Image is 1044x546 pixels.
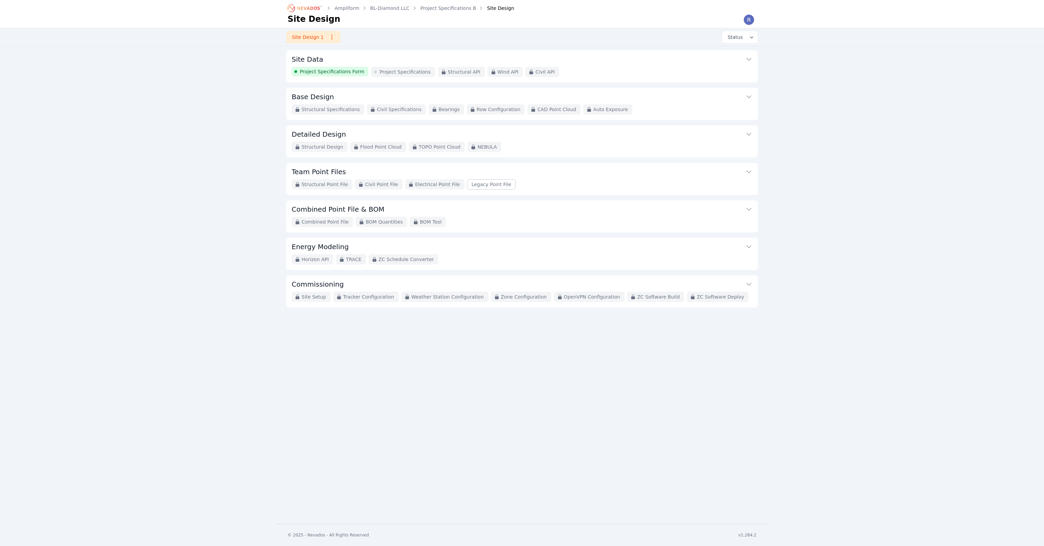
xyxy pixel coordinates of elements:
[302,293,326,300] span: Site Setup
[286,200,758,232] div: Combined Point File & BOMCombined Point FileBOM QuantitiesBOM Tool
[302,181,348,188] span: Structural Point File
[286,163,758,195] div: Team Point FilesStructural Point FileCivil Point FileElectrical Point FileLegacy Point File
[292,275,752,292] button: Commissioning
[286,275,758,307] div: CommissioningSite SetupTracker ConfigurationWeather Station ConfigurationZone ConfigurationOpenVP...
[292,55,323,64] h3: Site Data
[292,242,349,252] h3: Energy Modeling
[697,293,744,300] span: ZC Software Deploy
[477,106,521,113] span: Row Configuration
[292,200,752,217] button: Combined Point File & BOM
[497,69,519,75] span: Wind API
[286,50,758,82] div: Site DataProject Specifications FormProject SpecificationsStructural APIWind APICivil API
[439,106,460,113] span: Bearings
[335,5,359,12] a: Ampliform
[360,143,402,150] span: Flood Point Cloud
[292,130,346,139] h3: Detailed Design
[302,106,360,113] span: Structural Specifications
[564,293,620,300] span: OpenVPN Configuration
[292,88,752,104] button: Base Design
[286,125,758,157] div: Detailed DesignStructural DesignFlood Point CloudTOPO Point CloudNEBULA
[535,69,554,75] span: Civil API
[593,106,628,113] span: Auto Exposure
[501,293,547,300] span: Zone Configuration
[346,256,362,263] span: TRACE
[292,125,752,142] button: Detailed Design
[292,50,752,67] button: Site Data
[288,14,340,25] h1: Site Design
[380,69,431,75] span: Project Specifications
[286,31,340,43] a: Site Design 1
[477,5,514,12] div: Site Design
[286,88,758,120] div: Base DesignStructural SpecificationsCivil SpecificationsBearingsRow ConfigurationCAD Point CloudA...
[725,34,743,41] span: Status
[537,106,576,113] span: CAD Point Cloud
[415,181,460,188] span: Electrical Point File
[420,218,442,225] span: BOM Tool
[288,3,514,14] nav: Breadcrumb
[292,163,752,179] button: Team Point Files
[743,14,754,25] img: Riley Caron
[286,238,758,270] div: Energy ModelingHorizon APITRACEZC Schedule Converter
[292,279,344,289] h3: Commissioning
[477,143,497,150] span: NEBULA
[366,218,403,225] span: BOM Quantities
[448,69,480,75] span: Structural API
[370,5,410,12] a: BL-Diamond LLC
[365,181,398,188] span: Civil Point File
[292,92,334,102] h3: Base Design
[637,293,680,300] span: ZC Software Build
[472,181,511,188] span: Legacy Point File
[302,143,343,150] span: Structural Design
[343,293,394,300] span: Tracker Configuration
[411,293,484,300] span: Weather Station Configuration
[419,143,461,150] span: TOPO Point Cloud
[288,532,369,538] div: © 2025 - Nevados - All Rights Reserved
[722,31,758,43] button: Status
[302,256,329,263] span: Horizon API
[379,256,434,263] span: ZC Schedule Converter
[377,106,421,113] span: Civil Specifications
[292,204,384,214] h3: Combined Point File & BOM
[738,532,756,538] div: v1.284.2
[300,68,364,75] span: Project Specifications Form
[292,167,346,177] h3: Team Point Files
[420,5,476,12] a: Project Specifications B
[302,218,349,225] span: Combined Point File
[292,238,752,254] button: Energy Modeling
